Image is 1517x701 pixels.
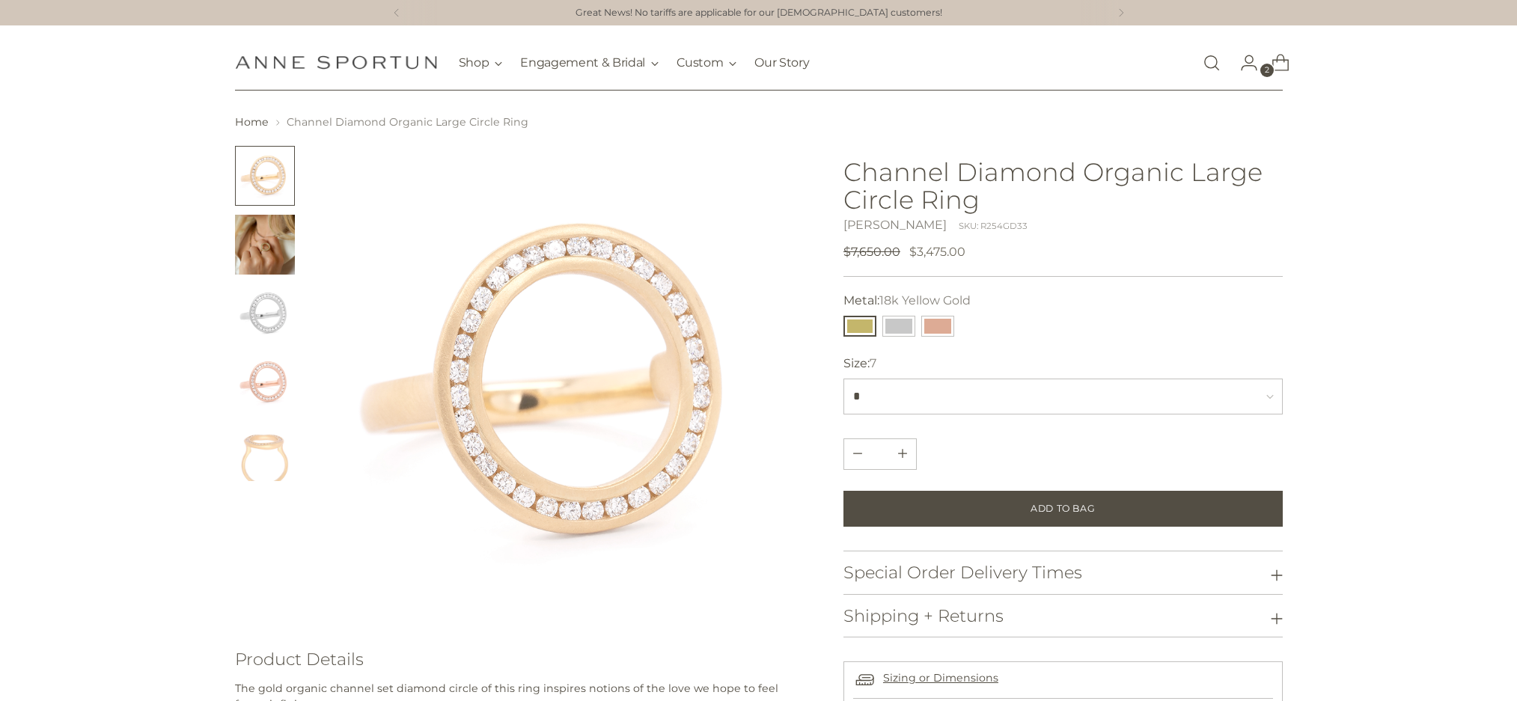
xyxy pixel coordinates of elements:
[576,6,942,20] a: Great News! No tariffs are applicable for our [DEMOGRAPHIC_DATA] customers!
[235,114,1283,130] nav: breadcrumbs
[843,355,876,373] label: Size:
[235,650,794,669] h3: Product Details
[235,146,295,206] button: Change image to image 1
[287,115,528,129] span: Channel Diamond Organic Large Circle Ring
[235,352,295,412] button: Change image to image 4
[843,158,1283,213] h1: Channel Diamond Organic Large Circle Ring
[754,46,809,79] a: Our Story
[843,491,1283,527] button: Add to Bag
[843,607,1004,625] h3: Shipping + Returns
[1228,48,1258,78] a: Go to the account page
[459,46,503,79] button: Shop
[1197,48,1227,78] a: Open search modal
[862,439,898,469] input: Product quantity
[844,439,871,469] button: Add product quantity
[959,220,1028,233] div: SKU: R254GD33
[235,55,437,70] a: Anne Sportun Fine Jewellery
[843,563,1082,582] h3: Special Order Delivery Times
[520,46,659,79] button: Engagement & Bridal
[1260,48,1289,78] a: Open cart modal
[843,218,947,232] a: [PERSON_NAME]
[879,293,971,307] span: 18k Yellow Gold
[843,243,900,261] s: $7,650.00
[882,316,915,337] button: 14k White Gold
[883,671,998,685] a: Sizing or Dimensions
[1031,502,1095,515] span: Add to Bag
[235,421,295,481] button: Change image to image 5
[843,292,971,310] label: Metal:
[235,284,295,343] button: Change image to image 3
[843,316,876,337] button: 18k Yellow Gold
[909,243,965,261] span: $3,475.00
[843,595,1283,637] button: Shipping + Returns
[870,356,876,370] span: 7
[921,316,954,337] button: 14k Rose Gold
[889,439,916,469] button: Subtract product quantity
[316,146,794,624] img: Channel Diamond Organic Large Circle Ring
[1260,64,1274,77] span: 2
[843,551,1283,594] button: Special Order Delivery Times
[677,46,736,79] button: Custom
[235,215,295,275] button: Change image to image 2
[235,115,269,129] a: Home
